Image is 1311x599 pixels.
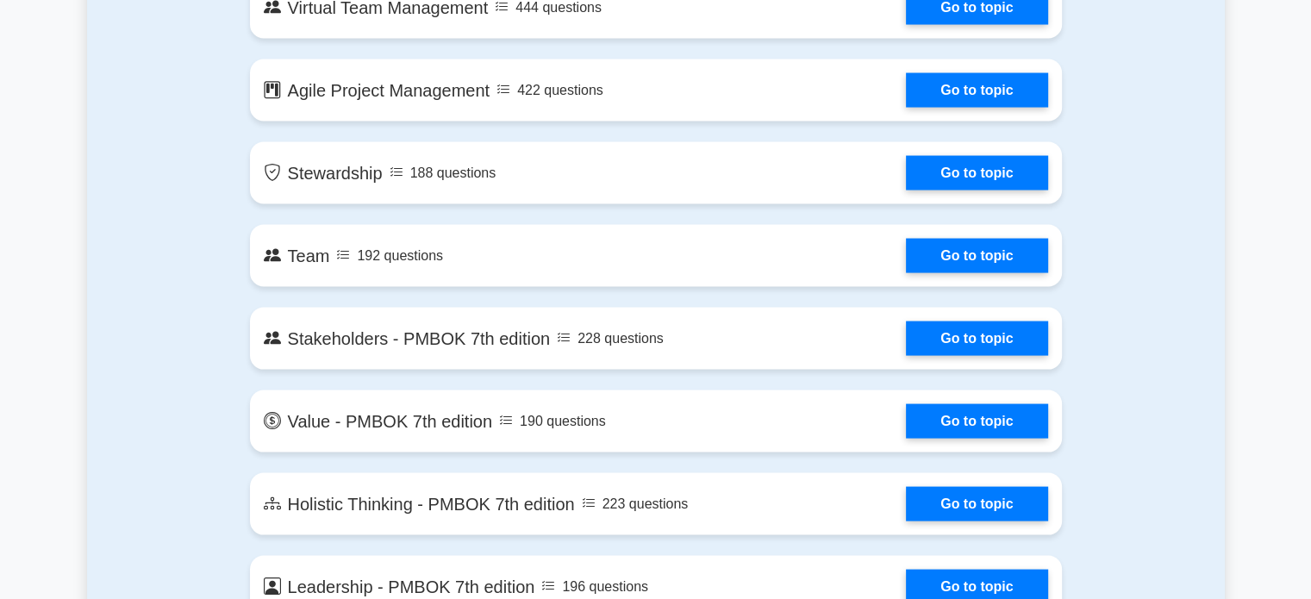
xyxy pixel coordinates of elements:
[906,156,1047,190] a: Go to topic
[906,487,1047,521] a: Go to topic
[906,404,1047,439] a: Go to topic
[906,73,1047,108] a: Go to topic
[906,321,1047,356] a: Go to topic
[906,239,1047,273] a: Go to topic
